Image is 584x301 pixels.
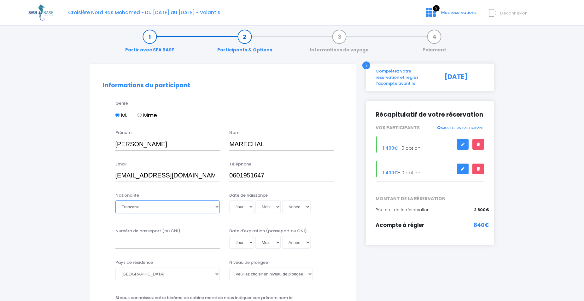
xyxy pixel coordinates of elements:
[371,68,440,87] div: Complétez votre réservation et réglez l'acompte avant le
[474,221,489,229] span: 840€
[229,130,239,136] label: Nom
[229,161,251,167] label: Téléphone
[421,12,480,18] a: 2 Mes réservations
[115,113,120,117] input: M.
[122,33,177,53] a: Partir avec SEA BASE
[115,295,295,301] label: Si vous connaissez votre binôme de cabine merci de nous indiquer son prénom nom ici :
[137,111,157,119] label: Mme
[229,259,268,266] label: Niveau de plongée
[115,111,127,119] label: M.
[376,111,485,119] h2: Récapitulatif de votre réservation
[115,130,131,136] label: Prénom
[371,161,489,177] div: - 0 option
[371,136,489,153] div: - 0 option
[433,5,440,11] span: 2
[440,68,489,87] div: [DATE]
[371,195,489,202] span: MONTANT DE LA RÉSERVATION
[437,124,484,130] a: AJOUTER UN PARTICIPANT
[441,9,476,15] span: Mes réservations
[115,100,128,107] label: Genre
[383,170,398,176] span: 1 400€
[115,161,127,167] label: Email
[103,82,343,89] h2: Informations du participant
[229,192,268,199] label: Date de naissance
[307,33,372,53] a: Informations de voyage
[376,207,429,213] span: Prix total de la réservation
[115,259,153,266] label: Pays de résidence
[115,192,139,199] label: Nationalité
[115,228,180,234] label: Numéro de passeport (ou CNI)
[383,145,398,151] span: 1 400€
[362,61,370,69] div: i
[371,124,489,131] div: VOS PARTICIPANTS
[419,33,449,53] a: Paiement
[68,9,220,16] span: Croisière Nord Ras Mohamed - Du [DATE] au [DATE] - Volantis
[137,113,142,117] input: Mme
[229,228,307,234] label: Date d'expiration (passeport ou CNI)
[500,10,528,16] span: Déconnexion
[376,221,424,229] span: Acompte à régler
[474,207,489,213] span: 2 800€
[214,33,275,53] a: Participants & Options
